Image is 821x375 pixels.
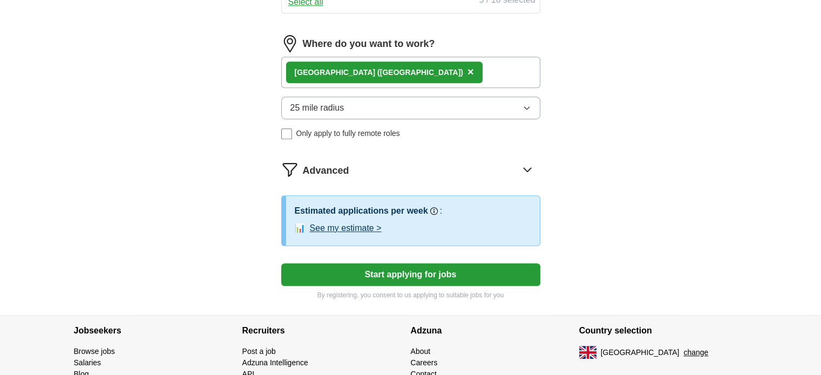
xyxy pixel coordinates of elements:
[467,64,474,80] button: ×
[579,346,596,359] img: UK flag
[242,358,308,367] a: Adzuna Intelligence
[303,37,435,51] label: Where do you want to work?
[281,161,298,178] img: filter
[467,66,474,78] span: ×
[242,347,276,356] a: Post a job
[74,347,115,356] a: Browse jobs
[74,358,101,367] a: Salaries
[295,68,376,77] strong: [GEOGRAPHIC_DATA]
[296,128,400,139] span: Only apply to fully remote roles
[411,347,431,356] a: About
[601,347,680,358] span: [GEOGRAPHIC_DATA]
[310,222,382,235] button: See my estimate >
[303,163,349,178] span: Advanced
[440,204,442,217] h3: :
[281,35,298,52] img: location.png
[377,68,463,77] span: ([GEOGRAPHIC_DATA])
[281,97,540,119] button: 25 mile radius
[295,222,306,235] span: 📊
[281,263,540,286] button: Start applying for jobs
[281,128,292,139] input: Only apply to fully remote roles
[683,347,708,358] button: change
[411,358,438,367] a: Careers
[281,290,540,300] p: By registering, you consent to us applying to suitable jobs for you
[290,101,344,114] span: 25 mile radius
[579,316,748,346] h4: Country selection
[295,204,428,217] h3: Estimated applications per week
